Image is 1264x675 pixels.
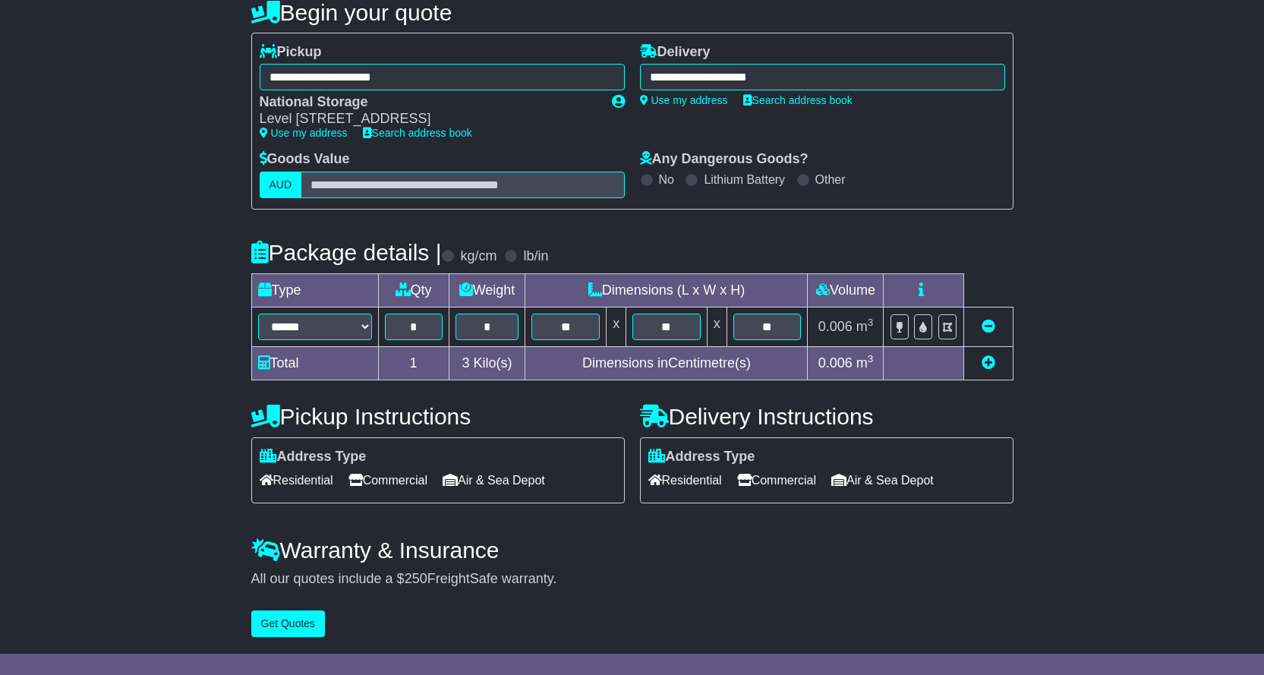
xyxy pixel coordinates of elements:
[251,571,1013,588] div: All our quotes include a $ FreightSafe warranty.
[856,355,874,371] span: m
[818,355,853,371] span: 0.006
[648,449,755,465] label: Address Type
[640,151,809,168] label: Any Dangerous Goods?
[348,468,427,492] span: Commercial
[251,346,378,380] td: Total
[449,273,525,307] td: Weight
[868,353,874,364] sup: 3
[260,94,597,111] div: National Storage
[251,538,1013,563] h4: Warranty & Insurance
[460,248,496,265] label: kg/cm
[260,468,333,492] span: Residential
[260,449,367,465] label: Address Type
[640,404,1013,429] h4: Delivery Instructions
[856,319,874,334] span: m
[462,355,469,371] span: 3
[251,404,625,429] h4: Pickup Instructions
[251,240,442,265] h4: Package details |
[831,468,934,492] span: Air & Sea Depot
[659,172,674,187] label: No
[607,307,626,346] td: x
[737,468,816,492] span: Commercial
[808,273,884,307] td: Volume
[251,610,326,637] button: Get Quotes
[640,44,711,61] label: Delivery
[525,273,808,307] td: Dimensions (L x W x H)
[378,273,449,307] td: Qty
[378,346,449,380] td: 1
[982,355,995,371] a: Add new item
[525,346,808,380] td: Dimensions in Centimetre(s)
[648,468,722,492] span: Residential
[363,127,472,139] a: Search address book
[523,248,548,265] label: lb/in
[707,307,727,346] td: x
[818,319,853,334] span: 0.006
[815,172,846,187] label: Other
[443,468,545,492] span: Air & Sea Depot
[260,172,302,198] label: AUD
[260,127,348,139] a: Use my address
[704,172,785,187] label: Lithium Battery
[251,273,378,307] td: Type
[640,94,728,106] a: Use my address
[743,94,853,106] a: Search address book
[260,111,597,128] div: Level [STREET_ADDRESS]
[982,319,995,334] a: Remove this item
[260,151,350,168] label: Goods Value
[260,44,322,61] label: Pickup
[405,571,427,586] span: 250
[449,346,525,380] td: Kilo(s)
[868,317,874,328] sup: 3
